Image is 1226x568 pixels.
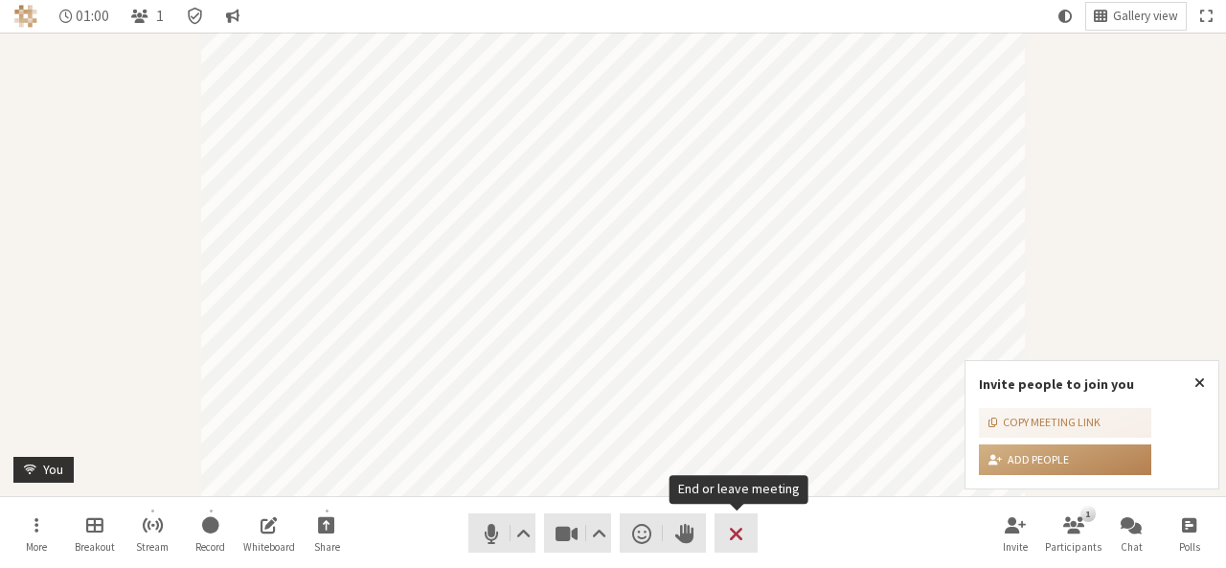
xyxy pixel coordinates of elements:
[663,513,706,553] button: Raise hand
[218,3,247,30] button: Conversation
[979,444,1151,475] button: Add people
[1121,541,1143,553] span: Chat
[136,541,169,553] span: Stream
[75,541,115,553] span: Breakout
[178,3,212,30] div: Meeting details Encryption enabled
[184,508,238,559] button: Start recording
[1113,10,1178,24] span: Gallery view
[587,513,611,553] button: Video setting
[300,508,353,559] button: Start sharing
[979,408,1151,439] button: Copy meeting link
[156,8,164,24] span: 1
[1192,3,1219,30] button: Fullscreen
[14,5,37,28] img: Iotum
[195,541,225,553] span: Record
[10,508,63,559] button: Open menu
[1181,361,1218,405] button: Close popover
[544,513,611,553] button: Stop video (Alt+V)
[620,513,663,553] button: Send a reaction
[36,460,70,480] div: You
[979,375,1134,393] label: Invite people to join you
[1163,508,1216,559] button: Open poll
[125,508,179,559] button: Start streaming
[1045,541,1101,553] span: Participants
[1051,3,1079,30] button: Using system theme
[988,508,1042,559] button: Invite participants (Alt+I)
[1080,506,1095,521] div: 1
[1104,508,1158,559] button: Open chat
[1086,3,1186,30] button: Change layout
[76,8,109,24] span: 01:00
[1179,541,1200,553] span: Polls
[124,3,171,30] button: Open participant list
[1003,541,1028,553] span: Invite
[468,513,535,553] button: Mute (Alt+A)
[68,508,122,559] button: Manage Breakout Rooms
[715,513,758,553] button: End or leave meeting
[52,3,118,30] div: Timer
[511,513,534,553] button: Audio settings
[1047,508,1101,559] button: Open participant list
[988,414,1101,431] div: Copy meeting link
[242,508,296,559] button: Open shared whiteboard
[243,541,295,553] span: Whiteboard
[26,541,47,553] span: More
[314,541,340,553] span: Share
